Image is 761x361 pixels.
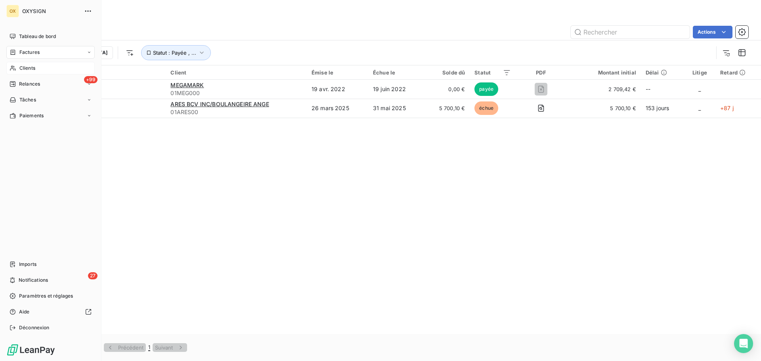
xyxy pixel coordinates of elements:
[368,80,423,99] td: 19 juin 2022
[84,76,98,83] span: +99
[19,65,35,72] span: Clients
[312,69,363,76] div: Émise le
[689,69,711,76] div: Litige
[6,94,95,106] a: Tâches
[141,45,211,60] button: Statut : Payée , ...
[720,69,756,76] div: Retard
[428,69,465,76] div: Solde dû
[170,101,269,107] span: ARES BCV INC/BOULANGEIRE ANGE
[571,69,636,76] div: Montant initial
[19,49,40,56] span: Factures
[6,5,19,17] div: OX
[6,258,95,271] a: Imports
[88,272,98,279] span: 27
[428,104,465,112] span: 5 700,10 €
[19,80,40,88] span: Relances
[19,96,36,103] span: Tâches
[693,26,732,38] button: Actions
[368,99,423,118] td: 31 mai 2025
[19,292,73,300] span: Paramètres et réglages
[148,344,150,351] span: 1
[170,89,302,97] span: 01MEG000
[641,80,684,99] td: --
[146,344,153,351] button: 1
[19,112,44,119] span: Paiements
[698,86,701,92] span: _
[170,82,204,88] span: MEGAMARK
[19,33,56,40] span: Tableau de bord
[170,108,302,116] span: 01ARES00
[19,324,50,331] span: Déconnexion
[520,69,561,76] div: PDF
[720,105,734,111] span: +87 j
[19,261,36,268] span: Imports
[307,99,368,118] td: 26 mars 2025
[474,82,498,96] span: payée
[6,344,55,356] img: Logo LeanPay
[307,80,368,99] td: 19 avr. 2022
[698,105,701,111] span: _
[6,30,95,43] a: Tableau de bord
[641,99,684,118] td: 153 jours
[6,62,95,74] a: Clients
[646,69,679,76] div: Délai
[6,306,95,318] a: Aide
[6,46,95,59] a: Factures
[571,26,690,38] input: Rechercher
[153,343,187,352] button: Suivant
[571,104,636,112] span: 5 700,10 €
[22,8,79,14] span: OXYSIGN
[571,85,636,93] span: 2 709,42 €
[474,101,498,115] span: échue
[6,109,95,122] a: Paiements
[153,50,196,56] span: Statut : Payée , ...
[104,343,146,352] button: Précédent
[170,69,302,76] div: Client
[373,69,419,76] div: Échue le
[6,290,95,302] a: Paramètres et réglages
[19,277,48,284] span: Notifications
[6,78,95,90] a: +99Relances
[428,85,465,93] span: 0,00 €
[19,308,30,315] span: Aide
[734,334,753,353] div: Open Intercom Messenger
[474,69,511,76] div: Statut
